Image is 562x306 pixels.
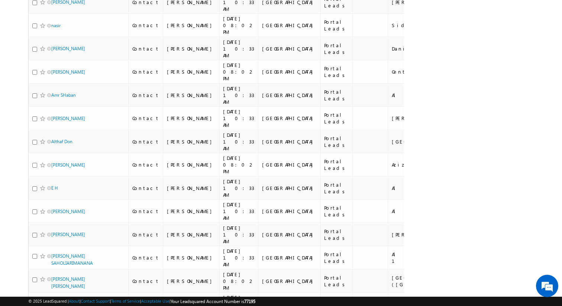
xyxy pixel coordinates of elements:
div: [GEOGRAPHIC_DATA] [262,208,317,215]
div: [PERSON_NAME] [392,115,452,122]
div: Sidra 2 [392,22,452,29]
a: E H [51,185,58,191]
div: Contact [132,138,159,145]
div: [PERSON_NAME] [167,22,216,29]
a: Althaf Don [51,139,72,144]
div: Portal Leads [324,88,349,102]
div: [GEOGRAPHIC_DATA] ([GEOGRAPHIC_DATA]) [392,274,452,288]
div: [PERSON_NAME] [167,208,216,215]
div: [GEOGRAPHIC_DATA] [262,278,317,284]
div: Contact [132,22,159,29]
div: [GEOGRAPHIC_DATA] [262,115,317,122]
div: Portal Leads [324,135,349,148]
div: [GEOGRAPHIC_DATA] [262,45,317,52]
div: [GEOGRAPHIC_DATA] [262,22,317,29]
div: [GEOGRAPHIC_DATA] [392,138,452,145]
span: © 2025 LeadSquared | | | | | [28,298,255,305]
div: Contact [132,231,159,238]
div: [PERSON_NAME] [167,68,216,75]
div: [DATE] 10:33 AM [223,108,255,128]
div: [GEOGRAPHIC_DATA] [262,138,317,145]
div: [DATE] 10:33 AM [223,248,255,268]
div: Portal Leads [324,251,349,264]
div: Portal Leads [324,158,349,171]
div: Portal Leads [324,65,349,78]
a: Amr SHaban [51,92,76,98]
div: Contact [132,115,159,122]
div: Al Nuaimiya 1 [392,251,452,264]
a: [PERSON_NAME] [PERSON_NAME] [51,276,85,289]
div: [GEOGRAPHIC_DATA] [262,231,317,238]
div: Contact [132,254,159,261]
a: [PERSON_NAME] [51,232,85,237]
div: Centaury [392,68,452,75]
div: Dania 3 [392,45,452,52]
div: Contact [132,68,159,75]
div: Contact [132,278,159,284]
a: Acceptable Use [141,299,169,303]
div: Al Nuaimiya 2 [392,208,452,215]
div: Contact [132,92,159,99]
div: [DATE] 10:33 AM [223,201,255,221]
div: [PERSON_NAME] [167,231,216,238]
a: Terms of Service [111,299,140,303]
div: Azizi Riviera [392,161,452,168]
div: Portal Leads [324,204,349,218]
div: [DATE] 08:02 PM [223,15,255,35]
div: [GEOGRAPHIC_DATA] [262,185,317,191]
div: [PERSON_NAME] [167,278,216,284]
div: [DATE] 10:33 AM [223,85,255,105]
div: [DATE] 08:02 PM [223,271,255,291]
div: [GEOGRAPHIC_DATA] [262,161,317,168]
div: Portal Leads [324,274,349,288]
div: [DATE] 10:33 AM [223,39,255,59]
div: [PERSON_NAME] [167,185,216,191]
a: [PERSON_NAME] SAHOLIARIMANANA [51,253,93,266]
div: [PERSON_NAME] [392,231,452,238]
div: Contact [132,45,159,52]
div: [DATE] 08:02 PM [223,62,255,82]
div: [GEOGRAPHIC_DATA] [262,68,317,75]
a: [PERSON_NAME] [51,116,85,121]
div: [DATE] 08:02 PM [223,155,255,175]
div: [DATE] 10:33 AM [223,132,255,152]
a: nasir [51,23,61,28]
a: [PERSON_NAME] [51,69,85,75]
div: [PERSON_NAME] [167,115,216,122]
div: [PERSON_NAME] [167,254,216,261]
a: [PERSON_NAME] [51,209,85,214]
div: [PERSON_NAME] [167,138,216,145]
span: 77195 [244,299,255,304]
span: Your Leadsquared Account Number is [171,299,255,304]
div: [GEOGRAPHIC_DATA] [262,254,317,261]
div: Contact [132,161,159,168]
div: Contact [132,208,159,215]
div: Portal Leads [324,42,349,55]
div: [PERSON_NAME] [167,161,216,168]
a: Contact Support [81,299,110,303]
div: Portal Leads [324,112,349,125]
div: Portal Leads [324,228,349,241]
div: Contact [132,185,159,191]
div: [DATE] 10:33 AM [223,178,255,198]
div: [DATE] 10:33 AM [223,225,255,245]
div: [GEOGRAPHIC_DATA] [262,92,317,99]
a: [PERSON_NAME] [51,162,85,168]
div: [PERSON_NAME] [167,92,216,99]
a: About [69,299,80,303]
div: Portal Leads [324,19,349,32]
div: [PERSON_NAME] [167,45,216,52]
div: Portal Leads [324,181,349,195]
div: Al Mowaihat [392,92,452,99]
a: [PERSON_NAME] [51,46,85,51]
div: Al Mowaihat 2 [392,185,452,191]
